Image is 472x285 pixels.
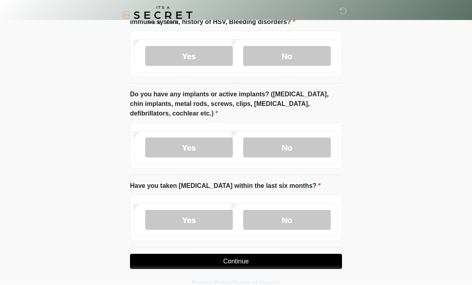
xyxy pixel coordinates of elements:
[243,138,331,157] label: No
[145,46,233,66] label: Yes
[122,6,192,24] img: It's A Secret Med Spa Logo
[130,181,321,191] label: Have you taken [MEDICAL_DATA] within the last six months?
[243,210,331,230] label: No
[130,254,342,269] button: Continue
[130,90,342,118] label: Do you have any implants or active implants? ([MEDICAL_DATA], chin implants, metal rods, screws, ...
[243,46,331,66] label: No
[145,138,233,157] label: Yes
[145,210,233,230] label: Yes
